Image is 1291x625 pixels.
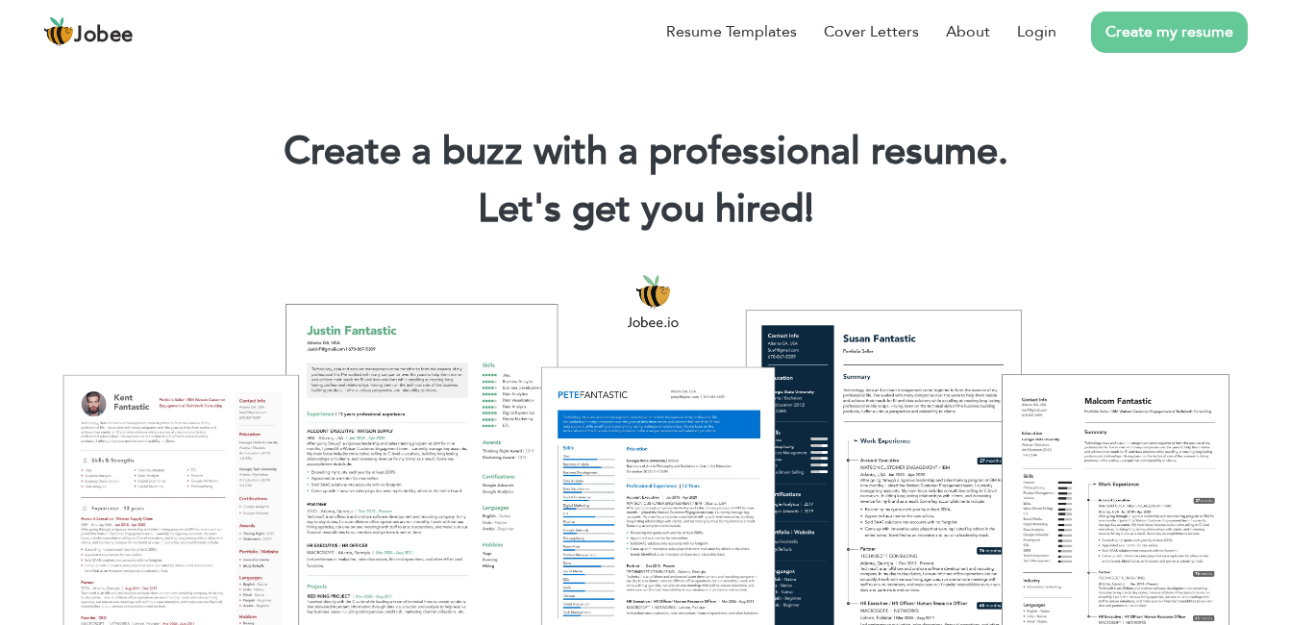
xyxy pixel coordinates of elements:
[74,25,134,46] span: Jobee
[29,185,1262,235] h2: Let's
[1017,20,1056,43] a: Login
[29,127,1262,177] h1: Create a buzz with a professional resume.
[666,20,797,43] a: Resume Templates
[572,183,814,236] span: get you hired!
[43,16,74,47] img: jobee.io
[946,20,990,43] a: About
[824,20,919,43] a: Cover Letters
[43,16,134,47] a: Jobee
[1091,12,1248,53] a: Create my resume
[805,183,813,236] span: |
